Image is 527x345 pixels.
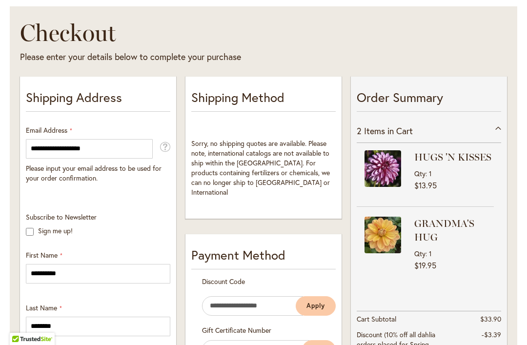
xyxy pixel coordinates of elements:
span: Qty [414,249,426,258]
strong: GRANDMA'S HUG [414,217,491,244]
span: Last Name [26,303,57,312]
img: HUGS 'N KISSES [365,150,401,187]
strong: HUGS 'N KISSES [414,150,491,164]
span: Subscribe to Newsletter [26,212,97,222]
div: Please enter your details below to complete your purchase [20,51,367,63]
p: Order Summary [357,88,501,112]
h1: Checkout [20,18,367,47]
span: 1 [429,169,432,178]
span: -$3.39 [482,330,501,339]
span: $19.95 [414,260,436,270]
span: $33.90 [480,314,501,324]
span: Please input your email address to be used for your order confirmation. [26,163,162,183]
p: Shipping Address [26,88,170,112]
button: Apply [296,296,336,316]
span: Sorry, no shipping quotes are available. Please note, international catalogs are not available to... [191,139,330,197]
label: Sign me up! [38,226,73,235]
iframe: Launch Accessibility Center [7,310,35,338]
span: Items in Cart [364,125,413,137]
span: Gift Certificate Number [202,325,271,335]
span: 1 [429,249,432,258]
span: Email Address [26,125,67,135]
span: Qty [414,169,426,178]
span: Discount Code [202,277,245,286]
span: $13.95 [414,180,437,190]
th: Cart Subtotal [357,311,440,327]
span: First Name [26,250,58,260]
img: GRANDMA'S HUG [365,217,401,253]
div: Payment Method [191,246,336,269]
span: 2 [357,125,362,137]
span: Apply [306,302,325,310]
p: Shipping Method [191,88,336,112]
